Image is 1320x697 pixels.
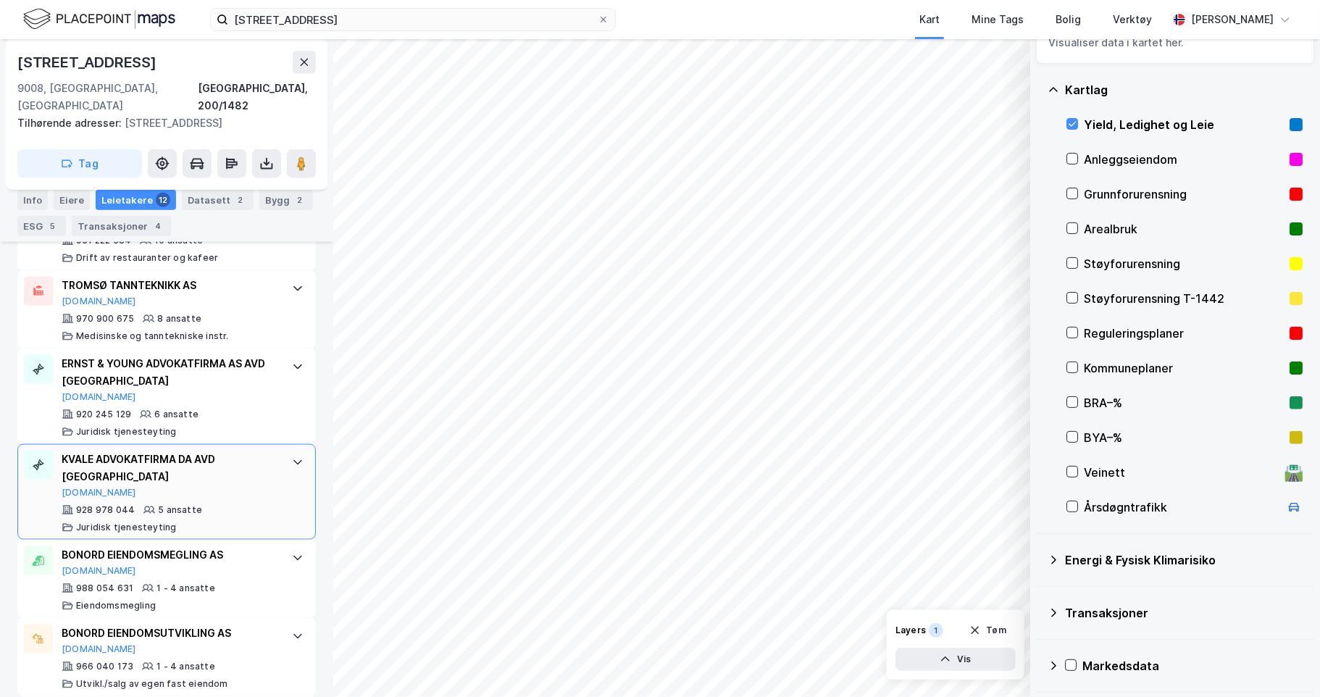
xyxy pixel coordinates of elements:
div: 6 ansatte [154,409,199,420]
div: Reguleringsplaner [1084,325,1284,342]
div: 2 [293,193,307,207]
div: 8 ansatte [157,313,201,325]
div: Bygg [259,190,313,210]
div: Transaksjoner [72,216,171,236]
div: ESG [17,216,66,236]
div: Info [17,190,48,210]
div: TROMSØ TANNTEKNIKK AS [62,277,277,294]
div: Layers [895,625,926,636]
div: Veinett [1084,464,1279,481]
div: Juridisk tjenesteyting [76,426,176,438]
button: [DOMAIN_NAME] [62,296,136,307]
div: 5 [46,219,60,233]
div: BRA–% [1084,394,1284,412]
div: Kommuneplaner [1084,359,1284,377]
div: Utvikl./salg av egen fast eiendom [76,678,228,690]
div: 920 245 129 [76,409,131,420]
div: [PERSON_NAME] [1191,11,1274,28]
div: Visualiser data i kartet her. [1048,34,1302,51]
div: 1 - 4 ansatte [156,583,215,594]
div: Arealbruk [1084,220,1284,238]
div: Markedsdata [1082,657,1303,675]
div: Leietakere [96,190,176,210]
div: 988 054 631 [76,583,133,594]
div: 2 [233,193,248,207]
div: Yield, Ledighet og Leie [1084,116,1284,133]
div: KVALE ADVOKATFIRMA DA AVD [GEOGRAPHIC_DATA] [62,451,277,485]
div: Transaksjoner [1065,604,1303,622]
div: 928 978 044 [76,504,135,516]
div: [STREET_ADDRESS] [17,51,159,74]
iframe: Chat Widget [1248,627,1320,697]
div: 1 [929,623,943,638]
div: BONORD EIENDOMSUTVIKLING AS [62,625,277,642]
div: Årsdøgntrafikk [1084,498,1279,516]
span: Tilhørende adresser: [17,117,125,129]
div: 1 - 4 ansatte [156,661,215,672]
div: Grunnforurensning [1084,185,1284,203]
div: 12 [156,193,170,207]
div: 🛣️ [1285,463,1304,482]
button: [DOMAIN_NAME] [62,391,136,403]
div: Bolig [1056,11,1081,28]
div: [GEOGRAPHIC_DATA], 200/1482 [198,80,316,114]
div: 970 900 675 [76,313,134,325]
div: Støyforurensning [1084,255,1284,272]
div: Juridisk tjenesteyting [76,522,176,533]
div: Kart [919,11,940,28]
div: Verktøy [1113,11,1152,28]
button: [DOMAIN_NAME] [62,643,136,655]
input: Søk på adresse, matrikkel, gårdeiere, leietakere eller personer [228,9,598,30]
div: Kartlag [1065,81,1303,99]
div: Eiendomsmegling [76,600,156,612]
div: [STREET_ADDRESS] [17,114,304,132]
div: Mine Tags [972,11,1024,28]
button: [DOMAIN_NAME] [62,487,136,498]
div: Kontrollprogram for chat [1248,627,1320,697]
div: ERNST & YOUNG ADVOKATFIRMA AS AVD [GEOGRAPHIC_DATA] [62,355,277,390]
div: Drift av restauranter og kafeer [76,252,218,264]
div: 4 [151,219,165,233]
div: Medisinske og tanntekniske instr. [76,330,229,342]
button: Vis [895,648,1016,671]
div: 5 ansatte [158,504,202,516]
div: 9008, [GEOGRAPHIC_DATA], [GEOGRAPHIC_DATA] [17,80,198,114]
div: 966 040 173 [76,661,133,672]
div: Energi & Fysisk Klimarisiko [1065,551,1303,569]
div: Støyforurensning T-1442 [1084,290,1284,307]
button: Tag [17,149,142,178]
button: Tøm [960,619,1016,642]
button: [DOMAIN_NAME] [62,565,136,577]
div: Eiere [54,190,90,210]
div: Datasett [182,190,254,210]
div: Anleggseiendom [1084,151,1284,168]
img: logo.f888ab2527a4732fd821a326f86c7f29.svg [23,7,175,32]
div: BONORD EIENDOMSMEGLING AS [62,546,277,564]
div: BYA–% [1084,429,1284,446]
